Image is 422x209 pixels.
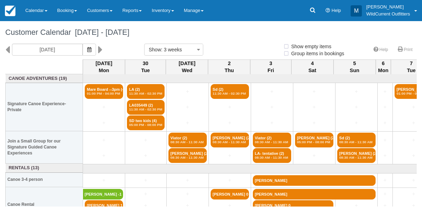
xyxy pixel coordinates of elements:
a: Viator (2)08:30 AM - 11:30 AM [253,133,291,147]
a: + [168,119,207,127]
th: 30 Tue [125,59,166,74]
a: + [379,152,391,159]
a: Sd (2)11:30 AM - 02:30 PM [211,84,249,99]
th: 2 Thu [208,59,250,74]
p: [PERSON_NAME] [366,4,410,11]
a: [PERSON_NAME] (2)08:30 AM - 11:30 AM [168,148,207,163]
p: WildCurrent Outfitters [366,11,410,18]
a: Help [369,45,392,55]
a: + [295,119,333,127]
a: + [253,103,291,111]
span: [DATE] - [DATE] [71,28,129,37]
a: [PERSON_NAME] 0 [211,189,249,199]
a: + [85,177,123,184]
em: 11:30 AM - 02:30 PM [129,107,162,112]
em: 11:30 AM - 02:30 PM [129,91,162,96]
em: 08:30 AM - 11:30 AM [339,140,373,144]
a: + [127,177,165,184]
a: + [379,119,391,127]
a: + [379,137,391,144]
a: + [127,152,165,159]
div: M [351,5,362,17]
em: 08:30 AM - 11:30 AM [171,156,205,160]
a: + [211,103,249,111]
label: Show empty items [283,41,336,52]
a: [PERSON_NAME] [253,189,376,199]
h1: Customer Calendar [5,28,417,37]
a: LA (2)11:30 AM - 02:30 PM [127,84,165,99]
a: + [127,190,165,198]
a: Mare Board --3pm (4)01:00 PM - 04:00 PM [85,84,123,99]
a: [PERSON_NAME] -1 [83,189,123,199]
em: 08:30 AM - 11:30 AM [171,140,205,144]
a: + [211,152,249,159]
a: + [85,137,123,144]
label: Group items in bookings [283,48,349,59]
em: 11:30 AM - 02:30 PM [213,91,247,96]
a: + [379,190,391,198]
th: 3 Fri [250,59,291,74]
a: + [295,152,333,159]
a: SD two kids (4)05:00 PM - 08:00 PM [127,115,165,130]
th: Canoe 3-4 person [6,172,83,187]
button: Show: 3 weeks [144,44,203,56]
em: 01:00 PM - 04:00 PM [87,91,121,96]
a: + [337,88,376,95]
a: + [253,119,291,127]
a: + [295,88,333,95]
a: + [379,103,391,111]
a: + [337,103,376,111]
a: + [379,177,391,184]
a: + [127,137,165,144]
a: + [211,177,249,184]
a: + [337,119,376,127]
a: Canoe Adventures (19) [7,75,81,82]
em: 08:30 AM - 11:30 AM [213,140,247,144]
a: LA035449 (2)11:30 AM - 02:30 PM [127,100,165,115]
a: + [168,88,207,95]
i: Help [326,8,330,13]
a: [PERSON_NAME] [253,175,376,186]
a: + [295,103,333,111]
th: 5 Sun [333,59,376,74]
a: + [211,119,249,127]
th: 6 Mon [376,59,391,74]
a: Sd (2)08:30 AM - 11:30 AM [337,133,376,147]
a: [PERSON_NAME] (2)08:30 AM - 11:30 AM [337,148,376,163]
a: Print [394,45,417,55]
a: + [85,103,123,111]
a: [PERSON_NAME] (2)08:30 AM - 11:30 AM [211,133,249,147]
em: 08:30 AM - 11:30 AM [255,156,289,160]
th: [DATE] Wed [166,59,208,74]
span: Show empty items [283,44,337,49]
a: Viator (2)08:30 AM - 11:30 AM [168,133,207,147]
em: 08:30 AM - 11:30 AM [339,156,373,160]
span: Show [149,47,161,52]
em: 05:00 PM - 08:00 PM [129,123,162,127]
img: checkfront-main-nav-mini-logo.png [5,6,15,16]
a: Rentals (13) [7,165,81,171]
a: + [168,103,207,111]
a: + [168,190,207,198]
a: + [253,88,291,95]
th: [DATE] Mon [83,59,125,74]
a: [PERSON_NAME] (2)05:00 PM - 08:00 PM [295,133,333,147]
span: : 3 weeks [161,47,182,52]
th: Join a Small Group for our Signature Guided Canoe Experiences [6,131,83,164]
a: LA- tentative (2)08:30 AM - 11:30 AM [253,148,291,163]
span: Group items in bookings [283,51,350,56]
a: + [379,88,391,95]
a: + [168,177,207,184]
th: 4 Sat [291,59,333,74]
th: Signature Canoe Experience- Private [6,83,83,131]
em: 05:00 PM - 08:00 PM [297,140,331,144]
em: 08:30 AM - 11:30 AM [255,140,289,144]
a: + [85,152,123,159]
a: + [85,119,123,127]
span: Help [332,8,341,13]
